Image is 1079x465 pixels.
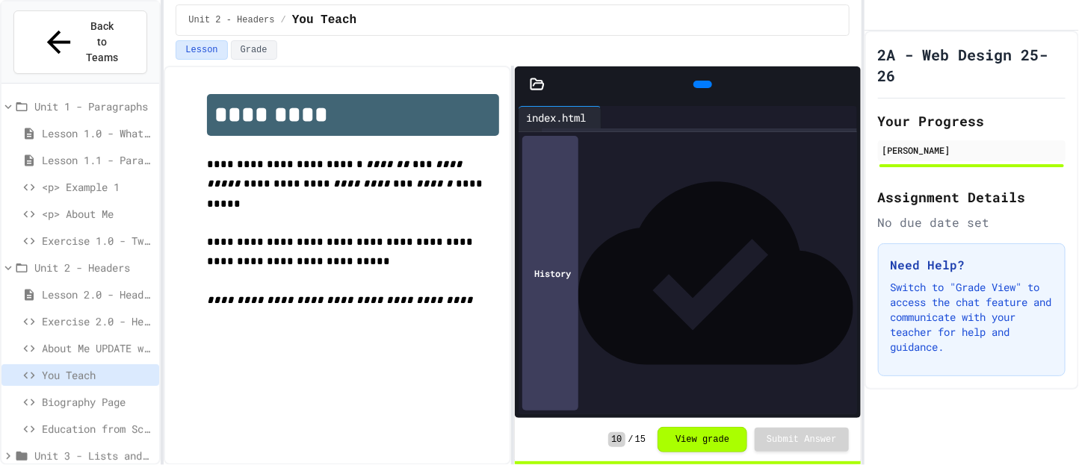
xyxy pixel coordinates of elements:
[878,44,1066,86] h1: 2A - Web Design 25-26
[658,427,747,452] button: View grade
[891,256,1053,274] h3: Need Help?
[85,19,120,66] span: Back to Teams
[42,179,153,195] span: <p> Example 1
[176,40,227,60] button: Lesson
[635,434,646,446] span: 15
[42,233,153,249] span: Exercise 1.0 - Two Truths and a Lie
[42,287,153,302] span: Lesson 2.0 - Headers
[42,206,153,222] span: <p> About Me
[519,106,602,128] div: index.html
[519,110,593,125] div: index.html
[188,14,274,26] span: Unit 2 - Headers
[231,40,277,60] button: Grade
[891,280,1053,355] p: Switch to "Grade View" to access the chat feature and communicate with your teacher for help and ...
[519,131,534,146] div: 1
[42,421,153,437] span: Education from Scratch
[522,136,578,411] div: History
[42,152,153,168] span: Lesson 1.1 - Paragraphs
[42,394,153,410] span: Biography Page
[292,11,356,29] span: You Teach
[42,367,153,383] span: You Teach
[767,434,837,446] span: Submit Answer
[882,143,1061,157] div: [PERSON_NAME]
[13,10,147,74] button: Back to Teams
[42,125,153,141] span: Lesson 1.0 - What is HTML?
[755,428,849,452] button: Submit Answer
[281,14,286,26] span: /
[878,213,1066,231] div: No due date set
[878,187,1066,207] h2: Assignment Details
[608,432,625,447] span: 10
[42,340,153,356] span: About Me UPDATE with Headers
[878,110,1066,131] h2: Your Progress
[34,99,153,114] span: Unit 1 - Paragraphs
[34,260,153,275] span: Unit 2 - Headers
[42,313,153,329] span: Exercise 2.0 - Header Practice
[34,448,153,464] span: Unit 3 - Lists and Links
[628,434,634,446] span: /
